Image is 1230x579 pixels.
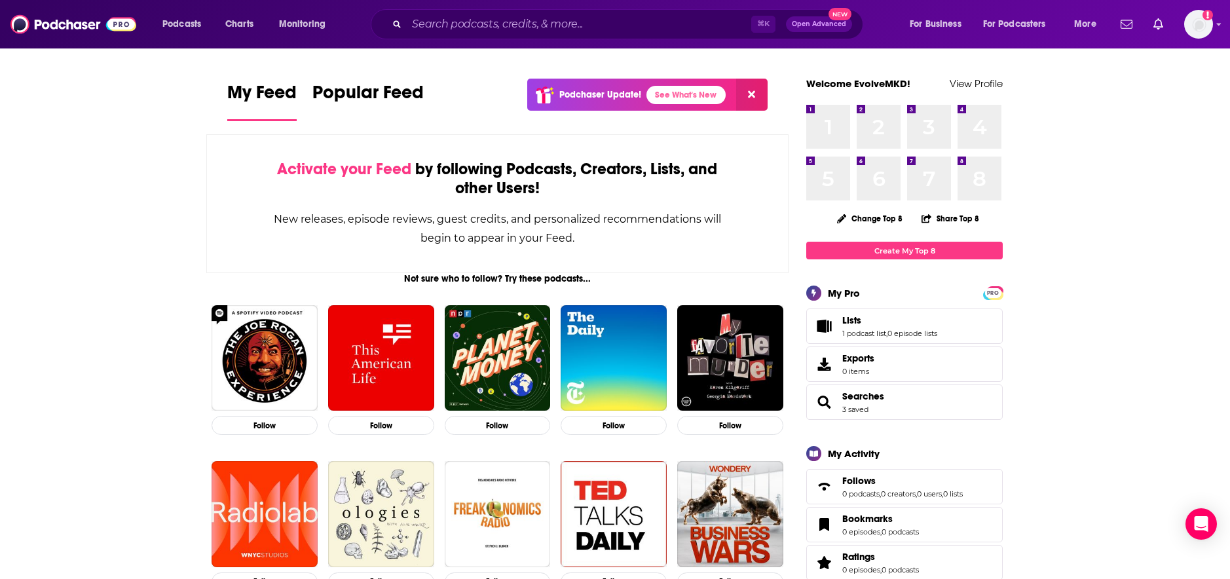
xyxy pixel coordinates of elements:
a: Show notifications dropdown [1148,13,1168,35]
span: Exports [842,352,874,364]
a: Lists [842,314,937,326]
span: , [916,489,917,498]
a: 0 creators [881,489,916,498]
span: Searches [806,384,1003,420]
span: , [880,527,882,536]
a: Show notifications dropdown [1115,13,1138,35]
a: Freakonomics Radio [445,461,551,567]
img: Ologies with Alie Ward [328,461,434,567]
span: Follows [806,469,1003,504]
button: Follow [212,416,318,435]
button: Change Top 8 [829,210,910,227]
a: Business Wars [677,461,783,567]
span: Exports [811,355,837,373]
div: My Activity [828,447,880,460]
button: open menu [1065,14,1113,35]
span: Bookmarks [806,507,1003,542]
button: open menu [901,14,978,35]
svg: Add a profile image [1202,10,1213,20]
img: Radiolab [212,461,318,567]
a: Lists [811,317,837,335]
span: Ratings [842,551,875,563]
a: PRO [985,288,1001,297]
span: For Business [910,15,961,33]
a: 3 saved [842,405,868,414]
a: 0 podcasts [882,527,919,536]
span: Lists [806,308,1003,344]
a: Welcome EvolveMKD! [806,77,910,90]
button: Follow [328,416,434,435]
a: 0 episodes [842,565,880,574]
div: Open Intercom Messenger [1185,508,1217,540]
img: The Joe Rogan Experience [212,305,318,411]
span: Monitoring [279,15,326,33]
button: Follow [561,416,667,435]
span: , [942,489,943,498]
img: TED Talks Daily [561,461,667,567]
p: Podchaser Update! [559,89,641,100]
a: View Profile [950,77,1003,90]
span: , [880,565,882,574]
span: ⌘ K [751,16,775,33]
span: For Podcasters [983,15,1046,33]
span: More [1074,15,1096,33]
img: My Favorite Murder with Karen Kilgariff and Georgia Hardstark [677,305,783,411]
span: , [886,329,887,338]
a: Exports [806,346,1003,382]
div: My Pro [828,287,860,299]
a: 0 podcasts [842,489,880,498]
a: Popular Feed [312,81,424,121]
span: Logged in as EvolveMKD [1184,10,1213,39]
img: User Profile [1184,10,1213,39]
a: 0 podcasts [882,565,919,574]
span: New [829,8,852,20]
img: This American Life [328,305,434,411]
div: Not sure who to follow? Try these podcasts... [206,273,789,284]
span: Activate your Feed [277,159,411,179]
span: Lists [842,314,861,326]
span: 0 items [842,367,874,376]
a: Follows [811,477,837,496]
a: Bookmarks [842,513,919,525]
a: 0 users [917,489,942,498]
button: Follow [677,416,783,435]
a: Ratings [811,553,837,572]
img: Podchaser - Follow, Share and Rate Podcasts [10,12,136,37]
button: Share Top 8 [921,206,980,231]
span: Bookmarks [842,513,893,525]
a: 0 lists [943,489,963,498]
img: The Daily [561,305,667,411]
a: Charts [217,14,261,35]
div: by following Podcasts, Creators, Lists, and other Users! [272,160,722,198]
div: New releases, episode reviews, guest credits, and personalized recommendations will begin to appe... [272,210,722,248]
img: Planet Money [445,305,551,411]
a: 0 episodes [842,527,880,536]
input: Search podcasts, credits, & more... [407,14,751,35]
a: Create My Top 8 [806,242,1003,259]
span: PRO [985,288,1001,298]
span: Charts [225,15,253,33]
a: Bookmarks [811,515,837,534]
a: My Feed [227,81,297,121]
a: 0 episode lists [887,329,937,338]
button: Show profile menu [1184,10,1213,39]
button: open menu [975,14,1065,35]
span: Popular Feed [312,81,424,111]
span: , [880,489,881,498]
span: Follows [842,475,876,487]
button: open menu [270,14,343,35]
span: My Feed [227,81,297,111]
span: Podcasts [162,15,201,33]
a: 1 podcast list [842,329,886,338]
a: Searches [842,390,884,402]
